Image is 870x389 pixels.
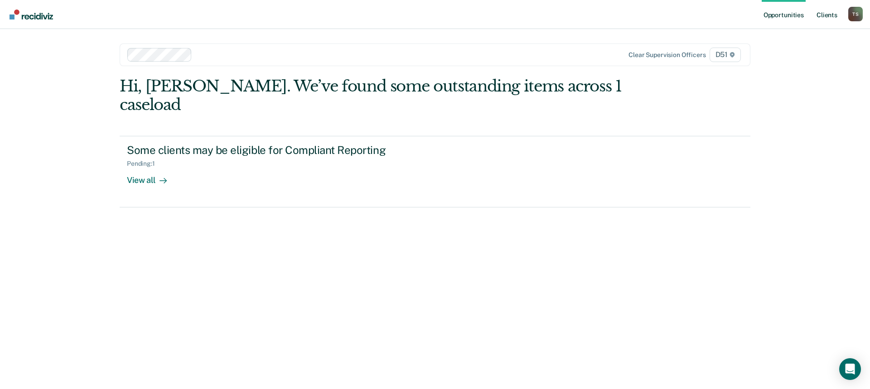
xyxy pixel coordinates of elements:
span: D51 [710,48,741,62]
div: T S [848,7,863,21]
div: Pending : 1 [127,160,162,168]
div: View all [127,168,178,185]
div: Some clients may be eligible for Compliant Reporting [127,144,445,157]
div: Clear supervision officers [628,51,706,59]
button: Profile dropdown button [848,7,863,21]
img: Recidiviz [10,10,53,19]
div: Hi, [PERSON_NAME]. We’ve found some outstanding items across 1 caseload [120,77,624,114]
div: Open Intercom Messenger [839,358,861,380]
a: Some clients may be eligible for Compliant ReportingPending:1View all [120,136,750,207]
